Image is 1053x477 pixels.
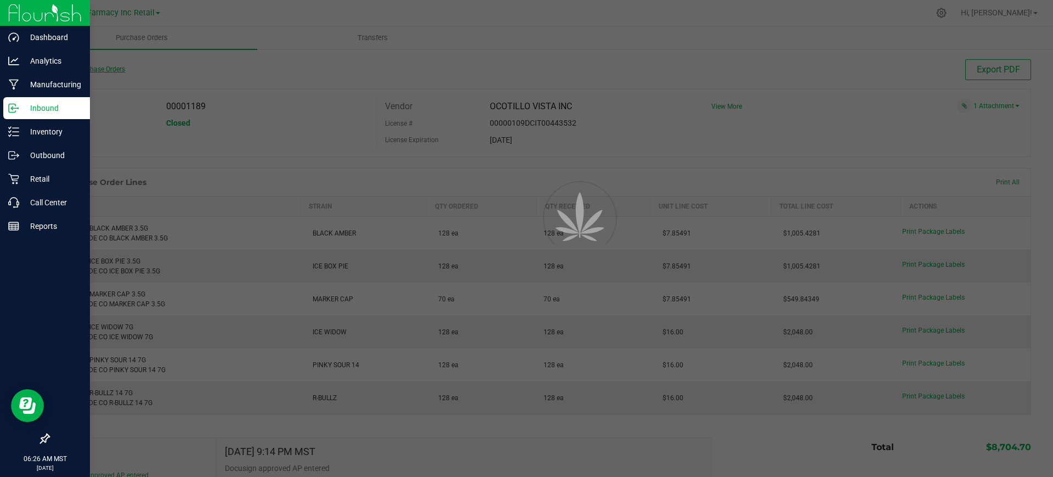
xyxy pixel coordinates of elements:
p: Outbound [19,149,85,162]
p: Call Center [19,196,85,209]
p: Reports [19,220,85,233]
p: Retail [19,172,85,186]
inline-svg: Analytics [8,55,19,66]
inline-svg: Call Center [8,197,19,208]
p: Dashboard [19,31,85,44]
inline-svg: Manufacturing [8,79,19,90]
p: Analytics [19,54,85,68]
iframe: Resource center [11,389,44,422]
inline-svg: Retail [8,173,19,184]
inline-svg: Dashboard [8,32,19,43]
p: Manufacturing [19,78,85,91]
p: Inbound [19,102,85,115]
p: 06:26 AM MST [5,454,85,464]
inline-svg: Inbound [8,103,19,114]
inline-svg: Outbound [8,150,19,161]
inline-svg: Reports [8,221,19,232]
p: [DATE] [5,464,85,472]
inline-svg: Inventory [8,126,19,137]
p: Inventory [19,125,85,138]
